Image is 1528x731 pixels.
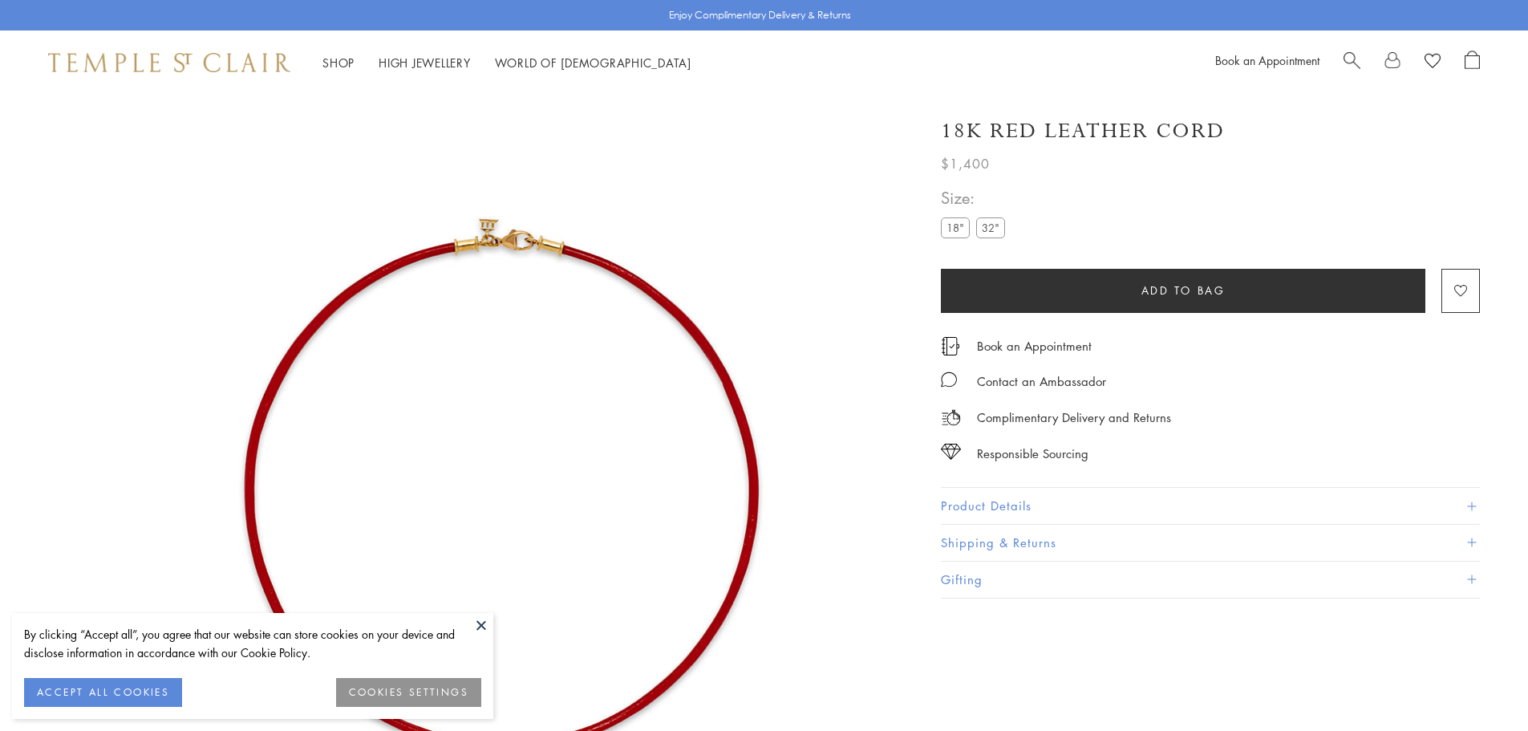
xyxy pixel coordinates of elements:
[1465,51,1480,75] a: Open Shopping Bag
[24,678,182,707] button: ACCEPT ALL COOKIES
[24,625,481,662] div: By clicking “Accept all”, you agree that our website can store cookies on your device and disclos...
[1141,282,1226,299] span: Add to bag
[941,525,1480,561] button: Shipping & Returns
[1215,52,1319,68] a: Book an Appointment
[977,337,1092,355] a: Book an Appointment
[941,562,1480,598] button: Gifting
[941,337,960,355] img: icon_appointment.svg
[379,55,471,71] a: High JewelleryHigh Jewellery
[941,153,990,174] span: $1,400
[495,55,691,71] a: World of [DEMOGRAPHIC_DATA]World of [DEMOGRAPHIC_DATA]
[669,7,851,23] p: Enjoy Complimentary Delivery & Returns
[941,444,961,460] img: icon_sourcing.svg
[941,117,1225,145] h1: 18K Red Leather Cord
[977,408,1171,428] p: Complimentary Delivery and Returns
[1344,51,1360,75] a: Search
[977,444,1088,464] div: Responsible Sourcing
[336,678,481,707] button: COOKIES SETTINGS
[941,488,1480,524] button: Product Details
[322,53,691,73] nav: Main navigation
[322,55,355,71] a: ShopShop
[48,53,290,72] img: Temple St. Clair
[976,217,1005,238] label: 32"
[977,372,1106,392] div: Contact an Ambassador
[941,408,961,428] img: icon_delivery.svg
[941,269,1425,313] button: Add to bag
[941,217,970,238] label: 18"
[941,185,1011,211] span: Size:
[941,372,957,388] img: MessageIcon-01_2.svg
[1425,51,1441,75] a: View Wishlist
